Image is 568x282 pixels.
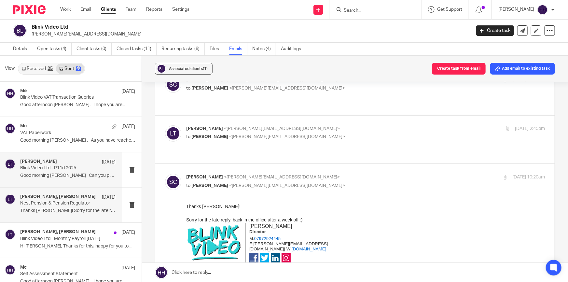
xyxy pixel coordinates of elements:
td: M: [63,33,166,38]
a: Closed tasks (11) [117,43,157,55]
p: Thanks [PERSON_NAME]! Sorry for the late reply, back... [20,208,116,214]
h4: [PERSON_NAME], [PERSON_NAME] [20,229,96,235]
p: [DATE] 2:45pm [515,125,545,132]
span: Get Support [437,7,462,12]
td: [PERSON_NAME] [63,20,166,26]
p: [DATE] [102,194,116,201]
h4: Me [20,265,27,270]
span: [PERSON_NAME] [186,126,223,131]
span: <[PERSON_NAME][EMAIL_ADDRESS][DOMAIN_NAME]> [229,86,345,91]
button: Create task from email [432,63,486,75]
img: svg%3E [5,194,15,204]
p: Good morning [PERSON_NAME] , As you have reached... [20,138,135,143]
span: Associated clients [169,67,208,71]
p: [PERSON_NAME][EMAIL_ADDRESS][DOMAIN_NAME] [32,31,466,37]
p: [DATE] [121,229,135,236]
a: Received25 [19,63,56,74]
span: [PERSON_NAME] [186,175,223,179]
p: Hi [PERSON_NAME], Thanks for this, happy for you to... [20,244,135,249]
img: svg%3E [5,88,15,99]
h4: Me [20,123,27,129]
h2: Blink Video Ltd [32,24,380,31]
a: Emails [229,43,247,55]
p: [DATE] [121,88,135,95]
img: svg%3E [157,64,166,74]
p: Good morning [PERSON_NAME] Can you please make... [20,173,116,178]
span: <[PERSON_NAME][EMAIL_ADDRESS][DOMAIN_NAME]> [229,134,345,139]
button: Associated clients(1) [155,63,213,75]
button: Add email to existing task [490,63,555,75]
a: Audit logs [281,43,306,55]
p: Blink Video VAT Transaction Queries [20,95,112,100]
a: tel:07972924445 [68,33,95,38]
h4: [PERSON_NAME], [PERSON_NAME] [20,194,96,200]
p: [DATE] [121,265,135,271]
span: [PERSON_NAME] [191,183,228,188]
input: Search [343,8,402,14]
p: [PERSON_NAME] [498,6,534,13]
a: [DOMAIN_NAME] [105,43,140,48]
a: Files [210,43,224,55]
img: svg%3E [165,77,181,93]
img: svg%3E [5,265,15,275]
a: Reports [146,6,162,13]
span: to [186,183,190,188]
a: Settings [172,6,189,13]
img: svg%3E [165,125,181,142]
span: to [186,134,190,139]
p: [DATE] [102,159,116,165]
div: 25 [48,66,53,71]
img: icon-linkedin_28x28.jpg [85,50,94,59]
p: VAT Paperwork [20,130,112,136]
span: to [186,86,190,91]
p: Nest Pension & Pension Regulator [20,201,97,206]
span: View [5,65,15,72]
a: https://twitter.com/blink_video?lang=en [74,50,83,59]
img: svg%3E [13,24,27,37]
p: Self Assessment Statement [20,271,112,277]
a: Recurring tasks (6) [161,43,205,55]
img: svg%3E [5,123,15,134]
span: [PERSON_NAME] [191,134,228,139]
img: svg%3E [537,5,548,15]
span: <[PERSON_NAME][EMAIL_ADDRESS][DOMAIN_NAME]> [229,183,345,188]
p: [DATE] [121,123,135,130]
span: (1) [203,67,208,71]
a: https://www.instagram.com/blink_video/ [95,50,104,59]
p: Good afternoon [PERSON_NAME], I hope you are... [20,102,135,108]
img: icon-facebook_28x28.jpg [63,50,72,59]
a: Notes (4) [252,43,276,55]
td: E: | W: [63,38,166,49]
img: icon-twitter_28x28.jpg [74,50,83,59]
a: [PERSON_NAME][EMAIL_ADDRESS][DOMAIN_NAME] [63,38,142,48]
span: [PERSON_NAME] [191,86,228,91]
div: 50 [76,66,81,71]
a: Create task [476,25,514,36]
a: Email [80,6,91,13]
a: Sent50 [56,63,84,74]
p: Blink Video Ltd - Monthly Payroll [DATE] [20,236,112,242]
span: <[PERSON_NAME][EMAIL_ADDRESS][DOMAIN_NAME]> [224,175,340,179]
a: https://www.facebook.com/blinkvideouk/ [63,50,72,59]
img: svg%3E [165,174,181,190]
a: Clients [101,6,116,13]
span: <[PERSON_NAME][EMAIL_ADDRESS][DOMAIN_NAME]> [224,126,340,131]
a: Details [13,43,32,55]
img: svg%3E [5,159,15,169]
img: icon-instagram_28x28.png [95,50,104,59]
h4: [PERSON_NAME] [20,159,57,164]
a: Open tasks (4) [37,43,72,55]
a: Team [126,6,136,13]
a: Work [60,6,71,13]
a: Client tasks (0) [76,43,112,55]
p: Blink Video Ltd - P11d 2025 [20,165,97,171]
h4: Me [20,88,27,94]
img: Pixie [13,5,46,14]
p: [DATE] 10:20am [512,174,545,181]
td: Director [63,26,166,33]
a: https://www.linkedin.com/in/sam-cawley-968ab99a/ [85,50,94,59]
img: svg%3E [5,229,15,240]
